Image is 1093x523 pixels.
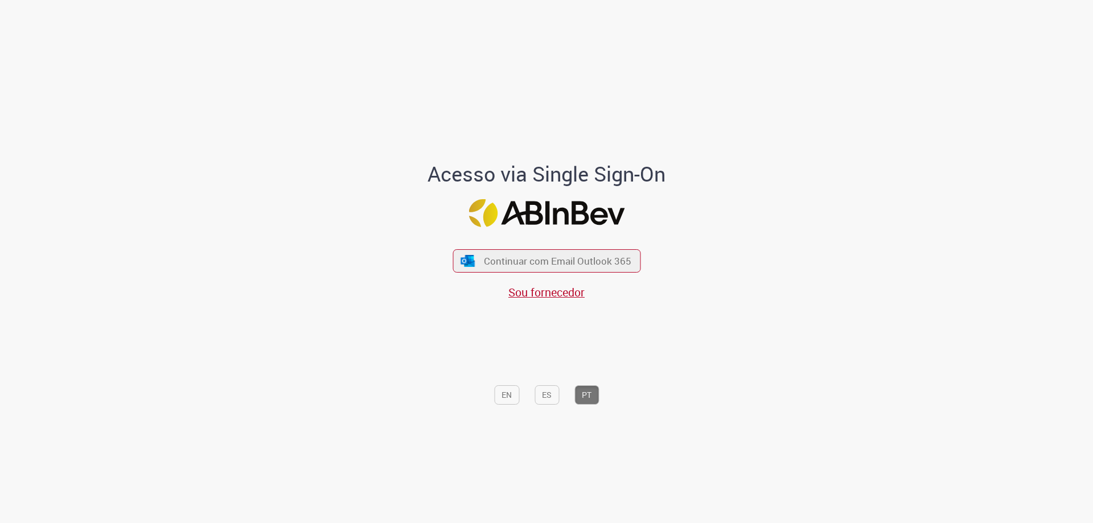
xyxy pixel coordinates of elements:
a: Sou fornecedor [508,285,585,300]
button: ícone Azure/Microsoft 360 Continuar com Email Outlook 365 [453,249,640,273]
button: ES [535,385,559,405]
img: ícone Azure/Microsoft 360 [460,255,476,267]
button: PT [574,385,599,405]
h1: Acesso via Single Sign-On [389,163,705,186]
span: Continuar com Email Outlook 365 [484,254,631,267]
img: Logo ABInBev [469,199,624,227]
button: EN [494,385,519,405]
